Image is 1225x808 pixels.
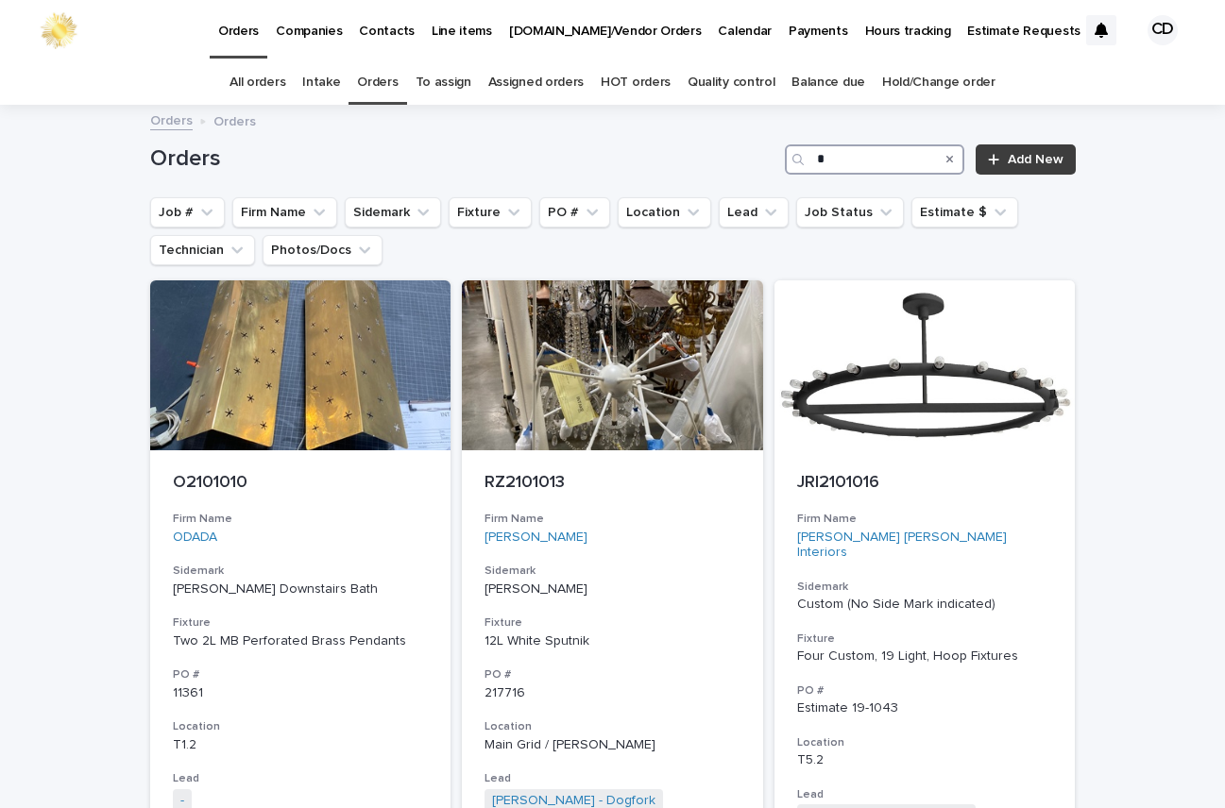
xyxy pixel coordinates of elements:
a: Balance due [791,60,865,105]
h3: PO # [797,683,1053,699]
button: Location [618,197,711,227]
h3: Fixture [485,615,740,631]
p: JRI2101016 [797,473,1053,494]
h3: Fixture [797,631,1053,647]
div: Four Custom, 19 Light, Hoop Fixtures [797,648,1053,665]
p: Custom (No Side Mark indicated) [797,597,1053,613]
h3: PO # [485,667,740,682]
button: PO # [539,197,610,227]
h3: Location [173,719,429,734]
h3: Firm Name [797,512,1053,527]
h3: Lead [485,771,740,786]
div: 12L White Sputnik [485,633,740,649]
a: Hold/Change order [882,60,995,105]
button: Technician [150,235,255,265]
a: Intake [302,60,340,105]
p: 11361 [173,685,429,701]
img: 0ffKfDbyRa2Iv8hnaAqg [38,11,79,49]
h3: Firm Name [173,512,429,527]
h3: Location [485,719,740,734]
a: [PERSON_NAME] [485,530,587,546]
p: Main Grid / [PERSON_NAME] [485,737,740,753]
button: Job Status [796,197,904,227]
h3: Sidemark [485,564,740,579]
a: All orders [230,60,285,105]
a: Orders [357,60,398,105]
a: ODADA [173,530,217,546]
p: T1.2 [173,737,429,753]
p: T5.2 [797,752,1053,768]
a: Orders [150,109,193,130]
div: CD [1148,15,1178,45]
h3: Lead [173,771,429,786]
button: Lead [719,197,789,227]
h3: Fixture [173,615,429,631]
p: 217716 [485,685,740,701]
button: Firm Name [232,197,337,227]
p: [PERSON_NAME] Downstairs Bath [173,581,429,598]
h3: Location [797,735,1053,750]
h1: Orders [150,145,778,173]
h3: Sidemark [797,580,1053,595]
p: Estimate 19-1043 [797,700,1053,716]
button: Job # [150,197,225,227]
a: To assign [416,60,471,105]
a: HOT orders [601,60,671,105]
div: Two 2L MB Perforated Brass Pendants [173,633,429,649]
span: Add New [1008,153,1063,166]
p: [PERSON_NAME] [485,581,740,598]
button: Estimate $ [911,197,1018,227]
h3: Lead [797,787,1053,802]
a: Quality control [688,60,774,105]
p: RZ2101013 [485,473,740,494]
h3: PO # [173,667,429,682]
h3: Sidemark [173,564,429,579]
p: Orders [213,109,256,130]
a: Add New [976,144,1075,175]
h3: Firm Name [485,512,740,527]
button: Fixture [449,197,532,227]
p: O2101010 [173,473,429,494]
button: Sidemark [345,197,441,227]
button: Photos/Docs [263,235,383,265]
input: Search [785,144,964,175]
a: [PERSON_NAME] [PERSON_NAME] Interiors [797,530,1053,562]
a: Assigned orders [488,60,584,105]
